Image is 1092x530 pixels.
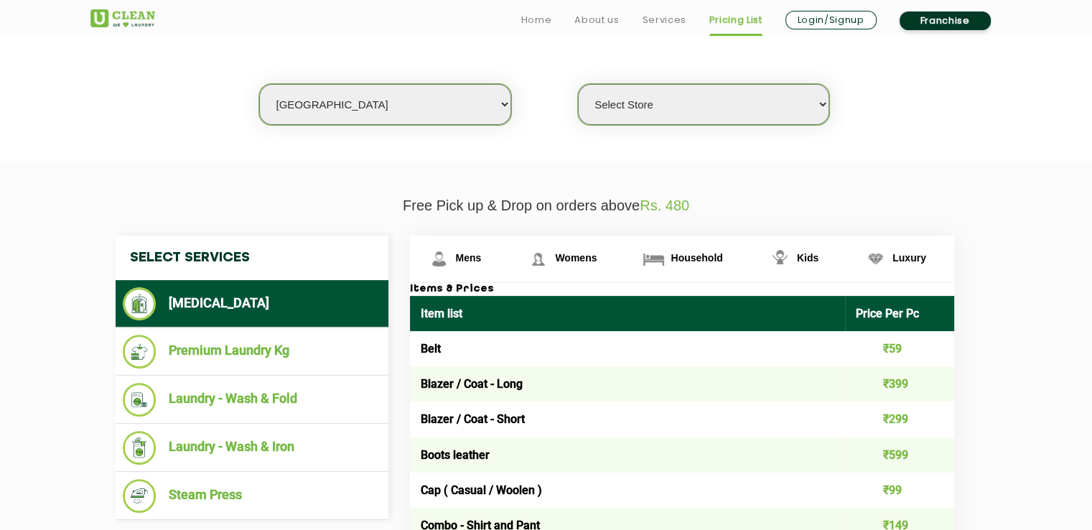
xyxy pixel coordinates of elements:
img: Household [641,246,666,271]
td: ₹99 [845,473,954,508]
img: Laundry - Wash & Fold [123,383,157,417]
img: Mens [426,246,452,271]
span: Luxury [892,252,926,264]
a: Franchise [900,11,991,30]
td: Blazer / Coat - Long [410,366,846,401]
th: Price Per Pc [845,296,954,331]
td: Boots leather [410,437,846,473]
h3: Items & Prices [410,283,954,296]
li: Premium Laundry Kg [123,335,381,368]
span: Womens [555,252,597,264]
td: Cap ( Casual / Woolen ) [410,473,846,508]
a: Services [642,11,686,29]
td: ₹59 [845,331,954,366]
td: ₹599 [845,437,954,473]
img: Dry Cleaning [123,287,157,320]
span: Mens [456,252,482,264]
a: About us [574,11,619,29]
li: Laundry - Wash & Iron [123,431,381,465]
span: Household [671,252,722,264]
li: [MEDICAL_DATA] [123,287,381,320]
p: Free Pick up & Drop on orders above [90,197,1002,214]
a: Login/Signup [785,11,877,29]
h4: Select Services [116,236,388,280]
img: Kids [767,246,793,271]
img: Womens [526,246,551,271]
img: Luxury [863,246,888,271]
img: Steam Press [123,479,157,513]
li: Steam Press [123,479,381,513]
img: Laundry - Wash & Iron [123,431,157,465]
a: Home [521,11,552,29]
td: ₹399 [845,366,954,401]
img: Premium Laundry Kg [123,335,157,368]
td: ₹299 [845,401,954,437]
a: Pricing List [709,11,762,29]
span: Rs. 480 [640,197,689,213]
img: UClean Laundry and Dry Cleaning [90,9,155,27]
td: Blazer / Coat - Short [410,401,846,437]
td: Belt [410,331,846,366]
span: Kids [797,252,818,264]
li: Laundry - Wash & Fold [123,383,381,417]
th: Item list [410,296,846,331]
